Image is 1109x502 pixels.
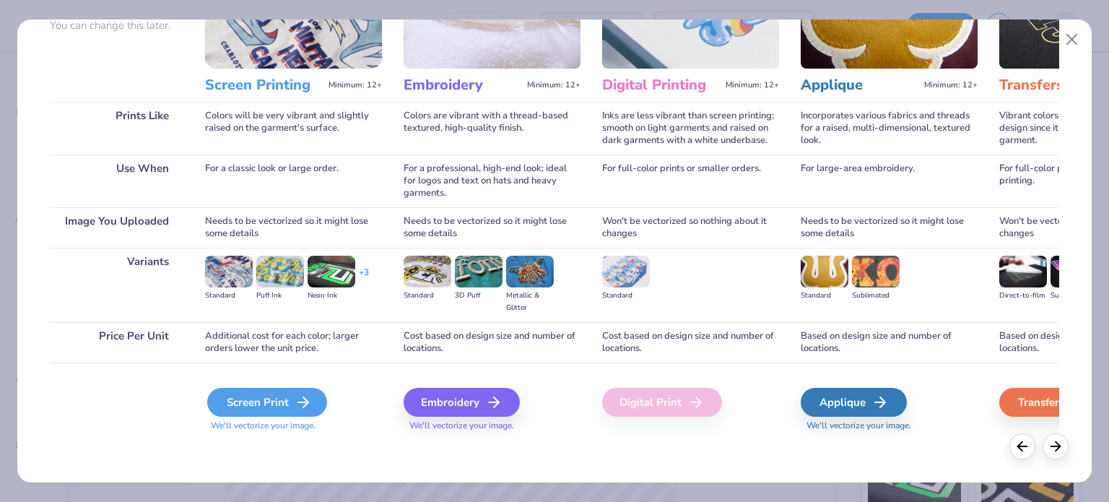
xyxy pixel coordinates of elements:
div: Direct-to-film [999,290,1047,302]
h3: Embroidery [404,76,521,95]
div: Needs to be vectorized so it might lose some details [404,207,580,248]
div: Colors will be very vibrant and slightly raised on the garment's surface. [205,102,382,155]
div: Price Per Unit [50,322,183,363]
div: Based on design size and number of locations. [801,322,978,363]
div: Use When [50,155,183,207]
div: 3D Puff [455,290,503,302]
span: Minimum: 12+ [329,80,382,90]
span: We'll vectorize your image. [404,420,580,432]
img: Sublimated [852,256,900,287]
div: Transfers [999,388,1105,417]
div: Metallic & Glitter [506,290,554,314]
span: Minimum: 12+ [527,80,580,90]
h3: Digital Printing [602,76,720,95]
p: You can change this later. [50,20,183,32]
div: Standard [801,290,848,302]
div: Standard [404,290,451,302]
div: Supacolor [1051,290,1098,302]
div: Neon Ink [308,290,355,302]
div: For a professional, high-end look; ideal for logos and text on hats and heavy garments. [404,155,580,207]
div: + 3 [359,267,369,291]
div: For full-color prints or smaller orders. [602,155,779,207]
h3: Applique [801,76,918,95]
div: Incorporates various fabrics and threads for a raised, multi-dimensional, textured look. [801,102,978,155]
div: For large-area embroidery. [801,155,978,207]
span: Minimum: 12+ [924,80,978,90]
div: Image You Uploaded [50,207,183,248]
img: Neon Ink [308,256,355,287]
div: Screen Print [207,388,327,417]
div: Standard [205,290,253,302]
img: 3D Puff [455,256,503,287]
div: Applique [801,388,907,417]
div: Variants [50,248,183,322]
div: Embroidery [404,388,520,417]
img: Direct-to-film [999,256,1047,287]
img: Supacolor [1051,256,1098,287]
img: Metallic & Glitter [506,256,554,287]
div: Additional cost for each color; larger orders lower the unit price. [205,322,382,363]
div: Needs to be vectorized so it might lose some details [205,207,382,248]
span: Minimum: 12+ [726,80,779,90]
div: Needs to be vectorized so it might lose some details [801,207,978,248]
img: Standard [404,256,451,287]
button: Close [1058,26,1086,53]
div: Puff Ink [256,290,304,302]
div: Sublimated [852,290,900,302]
div: Colors are vibrant with a thread-based textured, high-quality finish. [404,102,580,155]
span: We'll vectorize your image. [205,420,382,432]
img: Puff Ink [256,256,304,287]
img: Standard [801,256,848,287]
h3: Screen Printing [205,76,323,95]
img: Standard [205,256,253,287]
img: Standard [602,256,650,287]
div: Prints Like [50,102,183,155]
div: Cost based on design size and number of locations. [602,322,779,363]
div: Digital Print [602,388,722,417]
div: Cost based on design size and number of locations. [404,322,580,363]
div: Won't be vectorized so nothing about it changes [602,207,779,248]
div: For a classic look or large order. [205,155,382,207]
div: Standard [602,290,650,302]
div: Inks are less vibrant than screen printing; smooth on light garments and raised on dark garments ... [602,102,779,155]
span: We'll vectorize your image. [801,420,978,432]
